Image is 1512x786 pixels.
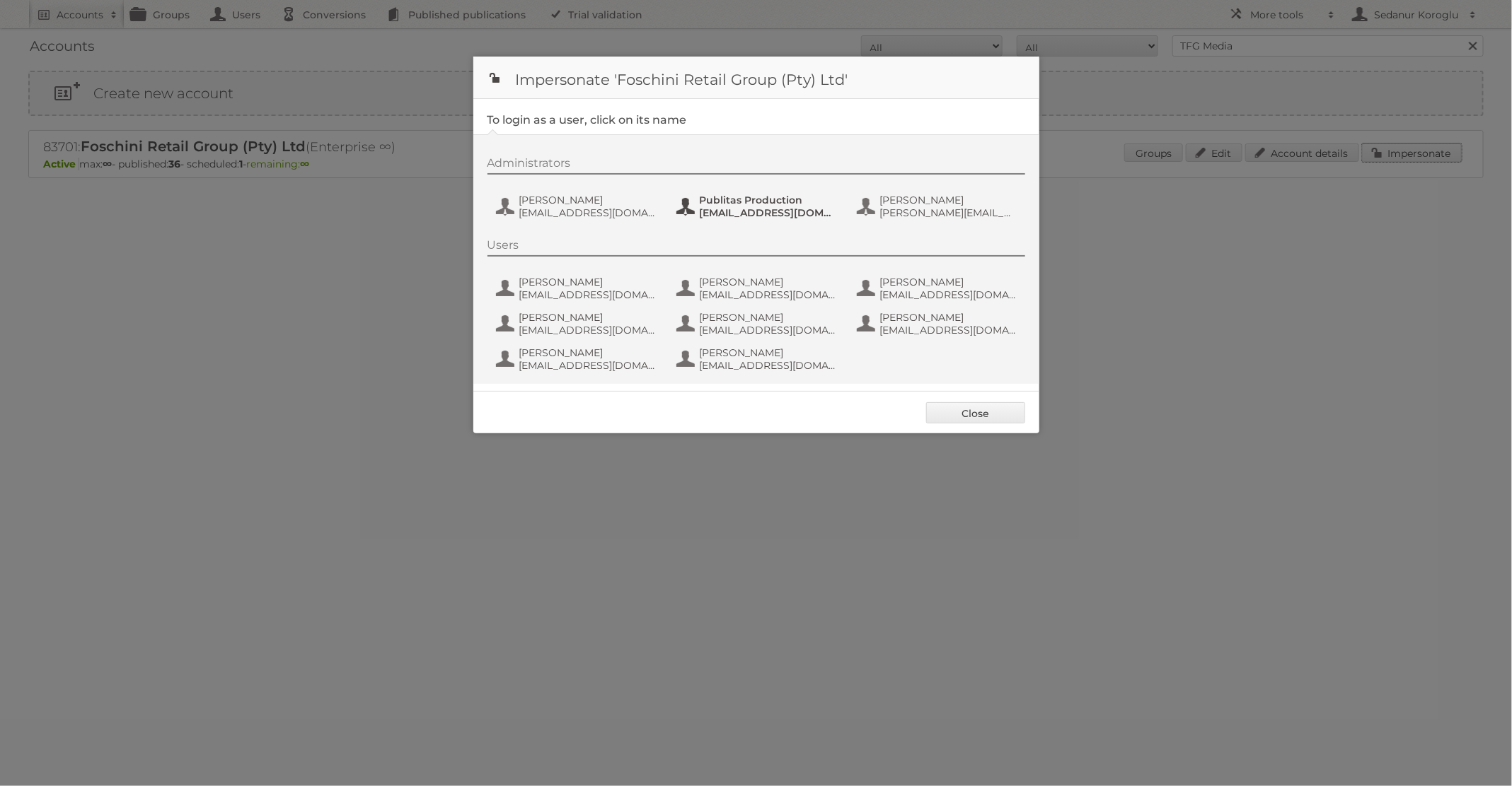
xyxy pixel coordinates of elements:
span: Publitas Production [700,194,837,206]
button: [PERSON_NAME] [PERSON_NAME][EMAIL_ADDRESS][DOMAIN_NAME] [855,192,1022,221]
span: [EMAIL_ADDRESS][DOMAIN_NAME] [700,324,837,336]
button: [PERSON_NAME] [EMAIL_ADDRESS][DOMAIN_NAME] [855,274,1022,303]
span: [EMAIL_ADDRESS][DOMAIN_NAME] [519,206,657,219]
span: [EMAIL_ADDRESS][DOMAIN_NAME] [519,359,657,372]
button: [PERSON_NAME] [EMAIL_ADDRESS][DOMAIN_NAME] [675,310,841,338]
button: Publitas Production [EMAIL_ADDRESS][DOMAIN_NAME] [675,192,841,221]
span: [PERSON_NAME] [880,194,1017,206]
span: [EMAIL_ADDRESS][DOMAIN_NAME] [880,324,1017,336]
span: [PERSON_NAME] [519,346,657,359]
a: Close [926,402,1025,423]
span: [PERSON_NAME] [519,311,657,324]
span: [EMAIL_ADDRESS][DOMAIN_NAME] [519,288,657,301]
button: [PERSON_NAME] [EMAIL_ADDRESS][DOMAIN_NAME] [495,345,661,373]
button: [PERSON_NAME] [EMAIL_ADDRESS][DOMAIN_NAME] [495,310,661,338]
button: [PERSON_NAME] [EMAIL_ADDRESS][DOMAIN_NAME] [495,192,661,221]
h1: Impersonate 'Foschini Retail Group (Pty) Ltd' [473,57,1039,99]
span: [EMAIL_ADDRESS][DOMAIN_NAME] [700,288,837,301]
button: [PERSON_NAME] [EMAIL_ADDRESS][DOMAIN_NAME] [855,310,1022,338]
button: [PERSON_NAME] [EMAIL_ADDRESS][DOMAIN_NAME] [675,345,841,373]
div: Users [487,238,1025,257]
span: [PERSON_NAME] [519,276,657,288]
span: [PERSON_NAME] [700,311,837,324]
span: [EMAIL_ADDRESS][DOMAIN_NAME] [700,359,837,372]
span: [PERSON_NAME] [700,346,837,359]
span: [PERSON_NAME] [880,276,1017,288]
legend: To login as a user, click on its name [487,113,687,127]
span: [PERSON_NAME] [519,194,657,206]
button: [PERSON_NAME] [EMAIL_ADDRESS][DOMAIN_NAME] [675,274,841,303]
span: [PERSON_NAME][EMAIL_ADDRESS][DOMAIN_NAME] [880,206,1017,219]
button: [PERSON_NAME] [EMAIL_ADDRESS][DOMAIN_NAME] [495,274,661,303]
span: [EMAIL_ADDRESS][DOMAIN_NAME] [880,288,1017,301]
span: [EMAIL_ADDRESS][DOMAIN_NAME] [700,206,837,219]
span: [PERSON_NAME] [700,276,837,288]
span: [EMAIL_ADDRESS][DOMAIN_NAME] [519,324,657,336]
span: [PERSON_NAME] [880,311,1017,324]
div: Administrators [487,156,1025,175]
